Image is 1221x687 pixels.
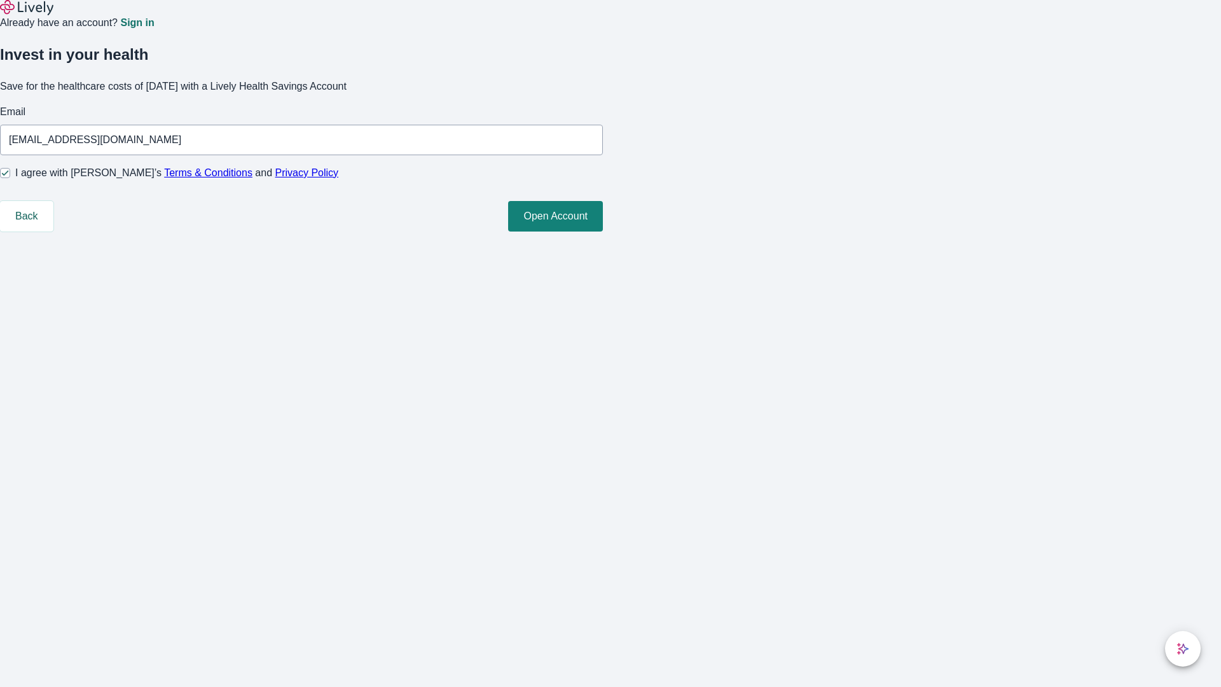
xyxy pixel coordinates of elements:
svg: Lively AI Assistant [1176,642,1189,655]
button: Open Account [508,201,603,232]
span: I agree with [PERSON_NAME]’s and [15,165,338,181]
button: chat [1165,631,1201,667]
a: Terms & Conditions [164,167,252,178]
a: Sign in [120,18,154,28]
a: Privacy Policy [275,167,339,178]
